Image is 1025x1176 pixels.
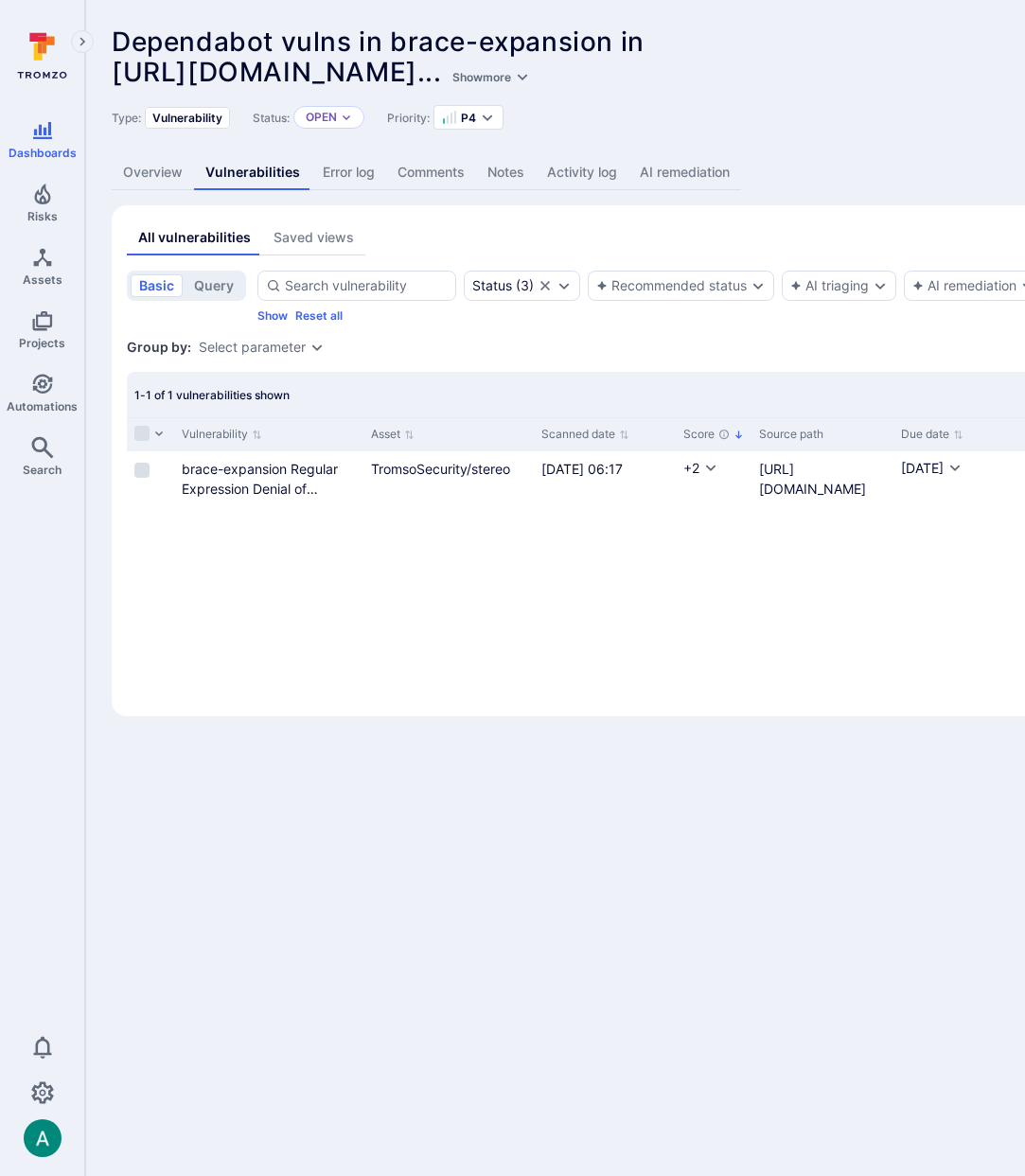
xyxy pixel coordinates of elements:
div: Cell for Score [676,451,751,508]
span: 1-1 of 1 vulnerabilities shown [134,388,290,402]
div: Cell for selection [127,451,174,508]
div: [URL][DOMAIN_NAME] [759,459,886,499]
div: Cell for Scanned date [534,451,676,508]
span: P4 [461,111,476,125]
div: ( 3 ) [472,278,534,293]
span: Select row [134,463,150,478]
button: Reset all [295,308,343,323]
button: AI triaging [790,278,869,293]
div: All vulnerabilities [138,228,251,247]
span: Projects [19,336,65,350]
span: Type: [112,111,141,125]
span: [URL][DOMAIN_NAME] [112,56,417,88]
input: Search vulnerability [285,276,448,295]
span: Status: [253,111,290,125]
span: Automations [7,399,78,413]
a: Overview [112,155,194,190]
button: Sort by Scanned date [541,427,629,442]
button: AI remediation [912,278,1016,293]
button: Expand dropdown [309,340,325,355]
a: Vulnerabilities [194,155,311,190]
button: Expand dropdown [480,110,495,125]
i: Expand navigation menu [76,34,89,50]
img: ACg8ocLSa5mPYBaXNx3eFu_EmspyJX0laNWN7cXOFirfQ7srZveEpg=s96-c [24,1119,62,1157]
div: grouping parameters [199,340,325,355]
div: Cell for Source path [751,451,893,508]
div: Cell for Asset [363,451,534,508]
button: Sort by Due date [901,427,963,442]
a: TromsoSecurity/stereo [371,461,510,477]
button: +2 [683,459,718,478]
button: Sort by Vulnerability [182,427,262,442]
span: Priority: [387,111,430,125]
div: Cell for Vulnerability [174,451,363,508]
div: Saved views [274,228,354,247]
button: query [186,274,242,297]
a: Error log [311,155,386,190]
p: Sorted by: Highest first [733,425,744,445]
button: Expand dropdown [751,278,766,293]
button: basic [131,274,183,297]
span: Search [23,463,62,477]
span: Assets [23,272,62,287]
button: Sort by Asset [371,427,415,442]
span: ... [417,56,534,88]
button: Sort by Score [683,427,744,442]
button: P4 [442,110,476,125]
a: AI remediation [628,155,741,190]
span: Dashboards [9,146,77,160]
button: Expand dropdown [341,112,352,123]
button: Status(3) [472,278,534,293]
div: Arjan Dehar [24,1119,62,1157]
button: Clear selection [538,278,553,293]
span: Risks [27,209,58,223]
span: Dependabot vulns in brace-expansion in [112,26,645,58]
a: Notes [476,155,536,190]
div: Vulnerability [145,107,230,129]
div: Status [472,278,512,293]
a: Showmore [449,56,534,88]
span: Select all rows [134,426,150,441]
button: Recommended status [596,278,747,293]
button: Expand dropdown [557,278,572,293]
span: [DATE] [901,460,944,476]
button: [DATE] [901,459,963,478]
button: Show [257,308,288,323]
button: Expand dropdown [873,278,888,293]
button: Expand navigation menu [71,30,94,53]
a: Activity log [536,155,628,190]
span: Group by: [127,338,191,357]
div: +2 [683,459,699,478]
button: Open [306,110,337,125]
a: Comments [386,155,476,190]
div: [DATE] 06:17 [541,459,668,479]
a: brace-expansion Regular Expression Denial of Service vulnerability [182,461,338,517]
button: Showmore [449,70,534,84]
div: The vulnerability score is based on the parameters defined in the settings [718,429,730,440]
div: Source path [759,426,886,443]
button: Select parameter [199,340,306,355]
